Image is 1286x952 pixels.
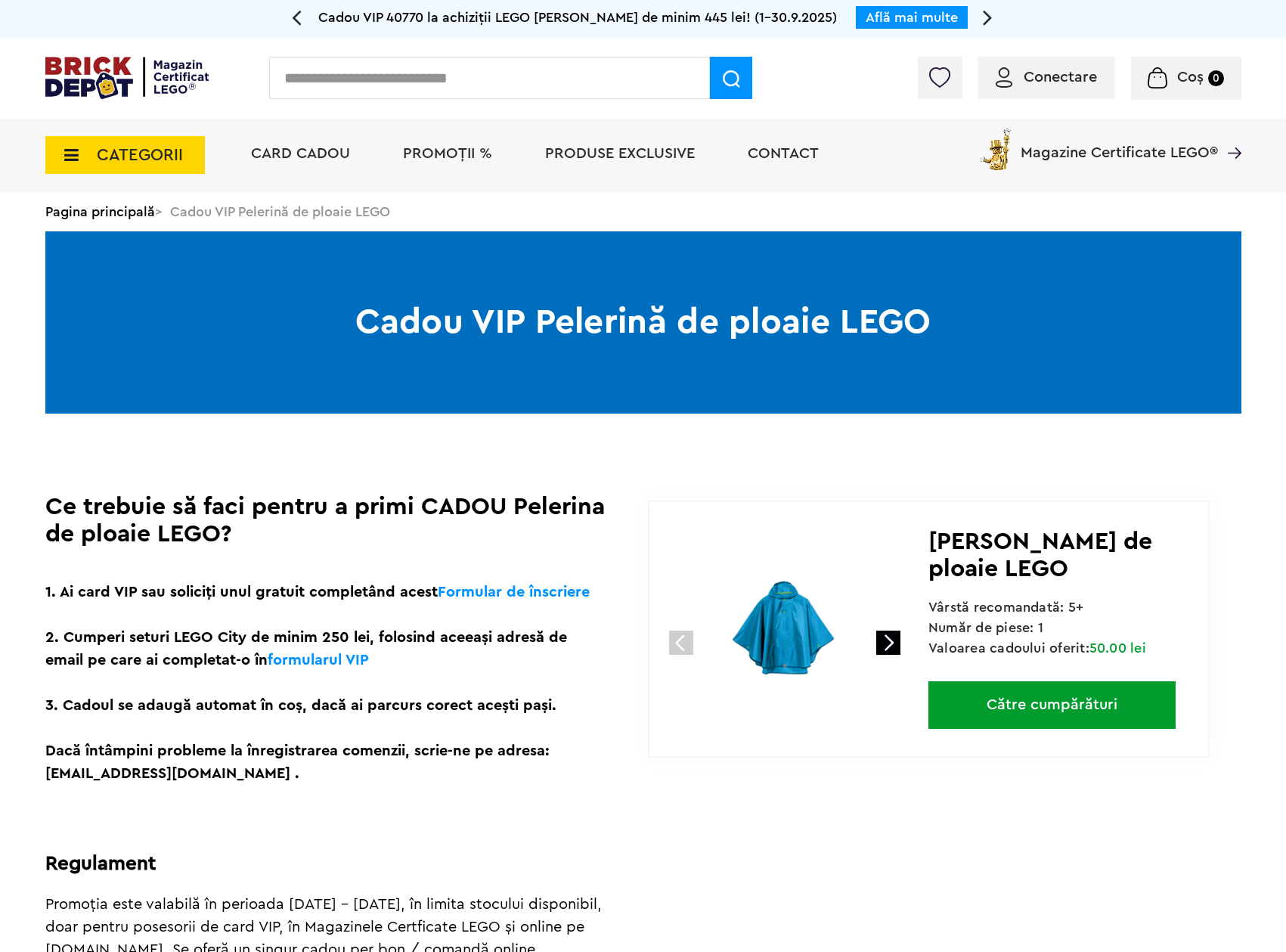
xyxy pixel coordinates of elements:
[1089,641,1146,655] span: 50.00 lei
[251,146,350,161] a: Card Cadou
[928,621,1043,634] span: Număr de piese: 1
[1208,70,1224,86] small: 0
[318,11,837,24] span: Cadou VIP 40770 la achiziții LEGO [PERSON_NAME] de minim 445 lei! (1-30.9.2025)
[438,585,590,600] a: Formular de înscriere
[996,70,1097,85] a: Conectare
[928,681,1176,729] a: Către cumpărături
[1177,70,1204,85] span: Coș
[45,581,606,785] p: 1. Ai card VIP sau soliciți unul gratuit completând acest 2. Cumperi seturi LEGO City de minim 25...
[45,231,1241,414] h1: Cadou VIP Pelerină de ploaie LEGO
[928,641,1146,655] span: Valoarea cadoului oferit:
[403,146,492,161] a: PROMOȚII %
[928,529,1152,581] span: [PERSON_NAME] de ploaie LEGO
[1021,126,1218,160] span: Magazine Certificate LEGO®
[866,11,958,24] a: Află mai multe
[97,147,183,163] span: CATEGORII
[45,205,155,219] a: Pagina principală
[1218,126,1241,141] a: Magazine Certificate LEGO®
[545,146,695,161] a: Produse exclusive
[1024,70,1097,85] span: Conectare
[268,653,369,668] a: formularul VIP
[45,192,1241,231] div: > Cadou VIP Pelerină de ploaie LEGO
[45,852,606,875] h2: Regulament
[928,600,1083,614] span: Vârstă recomandată: 5+
[45,493,606,547] h1: Ce trebuie să faci pentru a primi CADOU Pelerina de ploaie LEGO?
[748,146,819,161] a: Contact
[683,529,885,731] img: 109894-cadou-lego.jpg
